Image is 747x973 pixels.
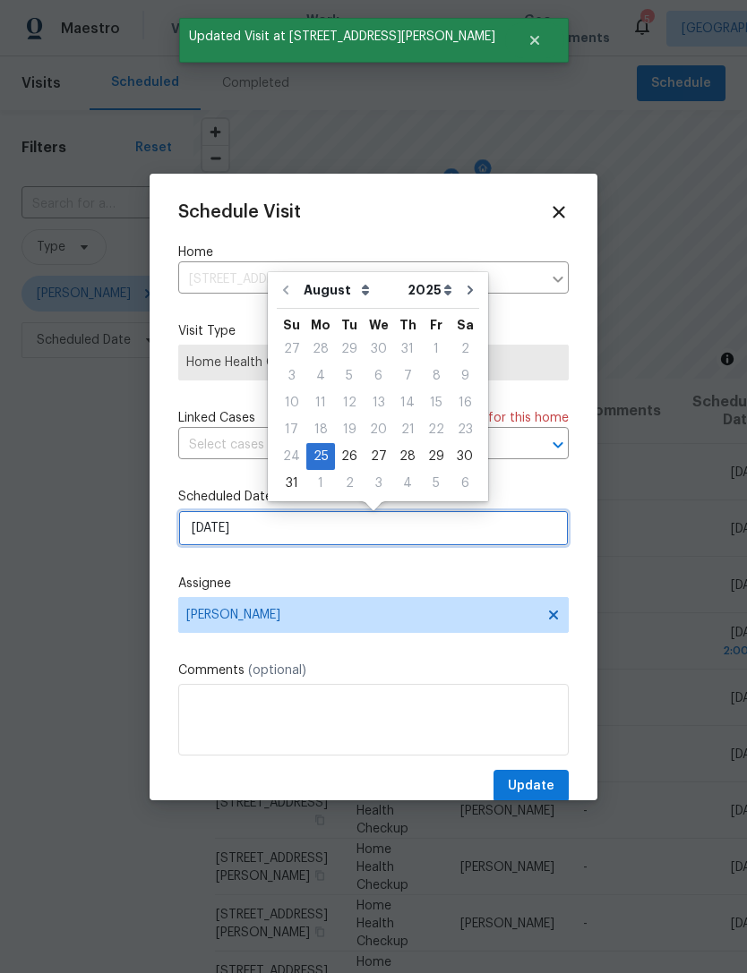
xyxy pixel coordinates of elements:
div: Fri Aug 15 2025 [422,389,451,416]
span: (optional) [248,664,306,677]
div: Tue Aug 26 2025 [335,443,364,470]
button: Open [545,432,571,457]
div: 3 [277,363,306,388]
div: Tue Jul 29 2025 [335,336,364,363]
div: 29 [335,337,364,362]
div: Mon Jul 28 2025 [306,336,335,363]
label: Visit Type [178,322,569,340]
div: 30 [451,444,479,469]
button: Update [494,770,569,803]
div: 1 [422,337,451,362]
div: 17 [277,417,306,442]
button: Go to previous month [272,272,299,308]
abbr: Wednesday [369,319,389,331]
div: Thu Jul 31 2025 [393,336,422,363]
label: Assignee [178,575,569,593]
div: Mon Sep 01 2025 [306,470,335,497]
div: 5 [422,471,451,496]
button: Go to next month [457,272,484,308]
input: Enter in an address [178,266,542,294]
abbr: Monday [311,319,331,331]
div: Sat Aug 16 2025 [451,389,479,416]
div: Fri Aug 01 2025 [422,336,451,363]
div: Fri Sep 05 2025 [422,470,451,497]
div: Mon Aug 25 2025 [306,443,335,470]
abbr: Tuesday [341,319,357,331]
div: 16 [451,390,479,415]
span: Close [549,202,569,222]
div: 19 [335,417,364,442]
label: Home [178,243,569,261]
div: Thu Aug 14 2025 [393,389,422,416]
div: 22 [422,417,451,442]
span: Linked Cases [178,409,255,427]
div: Sat Sep 06 2025 [451,470,479,497]
div: Sat Aug 30 2025 [451,443,479,470]
span: Update [508,775,554,798]
div: 7 [393,363,422,388]
div: Mon Aug 11 2025 [306,389,335,416]
div: 4 [393,471,422,496]
div: 2 [451,337,479,362]
div: Tue Aug 05 2025 [335,363,364,389]
input: M/D/YYYY [178,510,569,546]
div: Fri Aug 08 2025 [422,363,451,389]
div: 10 [277,390,306,415]
abbr: Thursday [399,319,416,331]
span: Updated Visit at [STREET_ADDRESS][PERSON_NAME] [179,18,505,55]
div: Thu Aug 21 2025 [393,416,422,443]
div: 9 [451,363,479,388]
div: 28 [393,444,422,469]
div: Fri Aug 22 2025 [422,416,451,443]
div: Thu Aug 28 2025 [393,443,422,470]
div: Sat Aug 09 2025 [451,363,479,389]
div: 20 [364,417,393,442]
div: 29 [422,444,451,469]
div: Sun Aug 24 2025 [277,443,306,470]
span: Home Health Checkup [186,354,561,371]
div: Wed Aug 13 2025 [364,389,393,416]
div: Wed Aug 27 2025 [364,443,393,470]
div: 27 [364,444,393,469]
div: Sat Aug 02 2025 [451,336,479,363]
div: 27 [277,337,306,362]
div: Sat Aug 23 2025 [451,416,479,443]
div: 14 [393,390,422,415]
div: Sun Aug 17 2025 [277,416,306,443]
div: 13 [364,390,393,415]
div: 5 [335,363,364,388]
div: Sun Aug 03 2025 [277,363,306,389]
div: Mon Aug 18 2025 [306,416,335,443]
div: Wed Aug 06 2025 [364,363,393,389]
abbr: Friday [430,319,442,331]
div: 6 [364,363,393,388]
select: Year [403,277,457,303]
div: 12 [335,390,364,415]
div: 2 [335,471,364,496]
div: 1 [306,471,335,496]
div: Wed Aug 20 2025 [364,416,393,443]
span: Schedule Visit [178,203,301,221]
button: Close [505,22,564,58]
div: 26 [335,444,364,469]
div: 31 [393,337,422,362]
label: Comments [178,661,569,679]
div: 21 [393,417,422,442]
div: Fri Aug 29 2025 [422,443,451,470]
div: Thu Sep 04 2025 [393,470,422,497]
input: Select cases [178,431,519,459]
div: 3 [364,471,393,496]
div: 4 [306,363,335,388]
abbr: Sunday [283,319,300,331]
div: 25 [306,444,335,469]
div: Sun Jul 27 2025 [277,336,306,363]
div: Wed Jul 30 2025 [364,336,393,363]
div: 8 [422,363,451,388]
div: 18 [306,417,335,442]
div: Tue Aug 19 2025 [335,416,364,443]
select: Month [299,277,403,303]
abbr: Saturday [457,319,474,331]
div: Sun Aug 10 2025 [277,389,306,416]
label: Scheduled Date [178,488,569,506]
div: 6 [451,471,479,496]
